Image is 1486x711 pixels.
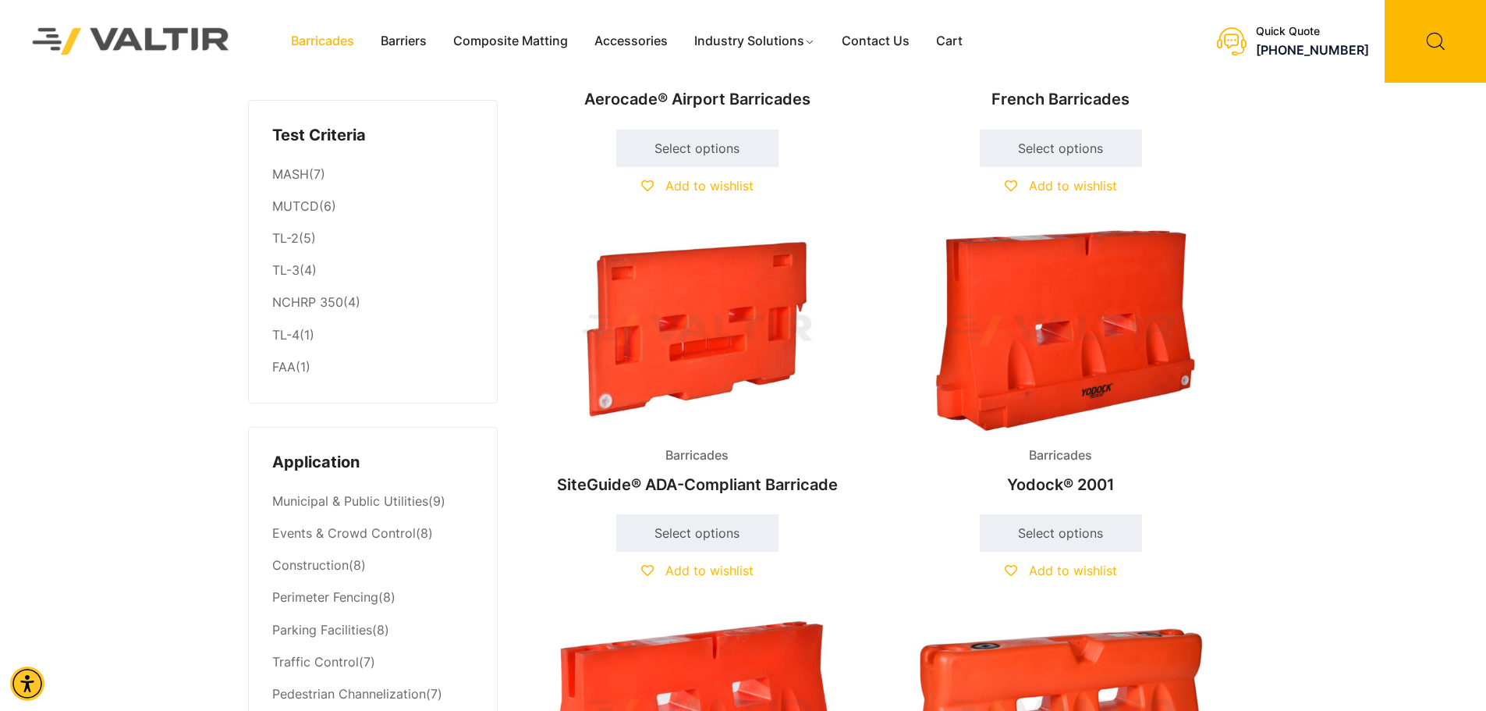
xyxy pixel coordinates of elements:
[681,30,828,53] a: Industry Solutions
[272,223,473,255] li: (5)
[892,467,1229,502] h2: Yodock® 2001
[665,563,754,578] span: Add to wishlist
[529,82,866,116] h2: Aerocade® Airport Barricades
[892,82,1229,116] h2: French Barricades
[272,525,416,541] a: Events & Crowd Control
[272,359,296,375] a: FAA
[641,563,754,578] a: Add to wishlist
[616,130,778,167] a: Select options for “Aerocade® Airport Barricades”
[272,191,473,223] li: (6)
[272,451,473,475] h4: Application
[828,30,923,53] a: Contact Us
[272,550,473,582] li: (8)
[272,582,473,614] li: (8)
[980,130,1142,167] a: Select options for “French Barricades”
[272,646,473,678] li: (7)
[367,30,440,53] a: Barriers
[272,198,319,214] a: MUTCD
[1029,178,1117,194] span: Add to wishlist
[272,287,473,319] li: (4)
[892,229,1229,432] img: Barricades
[272,262,300,278] a: TL-3
[278,30,367,53] a: Barricades
[1256,25,1369,38] div: Quick Quote
[529,467,866,502] h2: SiteGuide® ADA-Compliant Barricade
[272,166,309,182] a: MASH
[272,124,473,148] h4: Test Criteria
[529,229,866,502] a: BarricadesSiteGuide® ADA-Compliant Barricade
[665,178,754,194] span: Add to wishlist
[272,557,349,573] a: Construction
[1029,563,1117,578] span: Add to wishlist
[581,30,681,53] a: Accessories
[641,178,754,194] a: Add to wishlist
[1005,178,1117,194] a: Add to wishlist
[272,486,473,518] li: (9)
[272,654,359,670] a: Traffic Control
[272,327,300,343] a: TL-4
[529,229,866,432] img: Barricades
[272,351,473,379] li: (1)
[616,514,778,552] a: Select options for “SiteGuide® ADA-Compliant Barricade”
[272,493,428,509] a: Municipal & Public Utilities
[10,667,44,701] div: Accessibility Menu
[272,294,343,310] a: NCHRP 350
[980,514,1142,552] a: Select options for “Yodock® 2001”
[272,319,473,351] li: (1)
[923,30,976,53] a: Cart
[12,7,250,75] img: Valtir Rentals
[272,158,473,190] li: (7)
[1017,444,1104,467] span: Barricades
[1256,42,1369,58] a: call (888) 496-3625
[272,589,378,605] a: Perimeter Fencing
[654,444,740,467] span: Barricades
[272,678,473,710] li: (7)
[1005,563,1117,578] a: Add to wishlist
[272,622,372,638] a: Parking Facilities
[440,30,581,53] a: Composite Matting
[272,614,473,646] li: (8)
[892,229,1229,502] a: BarricadesYodock® 2001
[272,518,473,550] li: (8)
[272,255,473,287] li: (4)
[272,686,426,702] a: Pedestrian Channelization
[272,230,299,246] a: TL-2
